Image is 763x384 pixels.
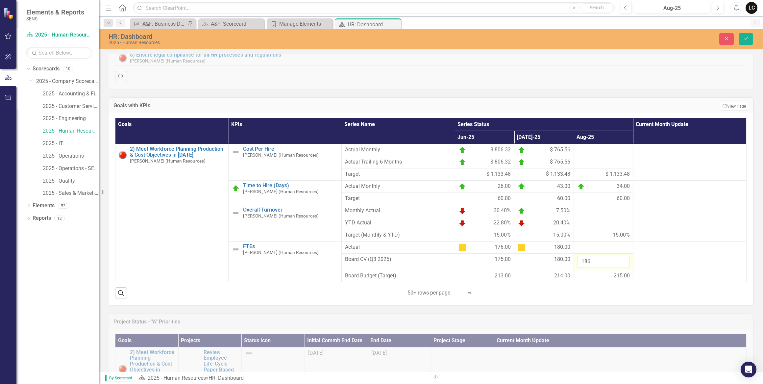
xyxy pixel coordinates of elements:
[746,2,757,14] button: LC
[43,177,99,185] a: 2025 - Quality
[43,103,99,110] a: 2025 - Customer Service
[550,158,570,166] span: $ 765.56
[33,215,51,222] a: Reports
[580,3,613,13] button: Search
[345,219,451,227] span: YTD Actual
[636,4,708,12] div: Aug-25
[458,219,466,227] img: Below Target
[458,243,466,251] img: At Risk
[209,375,244,381] div: HR: Dashboard
[605,170,630,178] span: $ 1,133.48
[43,115,99,122] a: 2025 - Engineering
[105,375,135,381] span: By Scorecard
[211,20,262,28] div: A&F: Scorecard
[243,214,319,218] small: [PERSON_NAME] (Human Resources)
[577,183,585,191] img: On Target
[279,20,331,28] div: Manage Elements
[130,159,206,164] small: [PERSON_NAME] (Human Resources)
[54,216,65,221] div: 12
[43,152,99,160] a: 2025 - Operations
[486,170,511,178] span: $ 1,133.48
[495,272,511,280] span: 213.00
[232,148,240,156] img: Not Defined
[109,33,473,40] div: HR: Dashboard
[741,362,756,377] div: Open Intercom Messenger
[494,207,511,215] span: 30.40%
[243,183,338,189] a: Time to Hire (Days)
[113,103,463,109] h3: Goals with KPIs
[553,219,570,227] span: 20.40%
[557,195,570,202] span: 60.00
[490,158,511,166] span: $ 806.32
[142,20,186,28] div: A&F: Business Day Financials sent out to Sr. Leadership
[26,8,84,16] span: Elements & Reports
[617,195,630,202] span: 60.00
[494,231,511,239] span: 15.00%
[614,272,630,280] span: 215.00
[232,209,240,217] img: Not Defined
[458,158,466,166] img: On Target
[490,146,511,154] span: $ 806.32
[43,127,99,135] a: 2025 - Human Resources
[345,272,451,280] span: Board Budget (Target)
[546,170,570,178] span: $ 1,133.48
[518,158,526,166] img: On Target
[243,146,338,152] a: Cost Per Hire
[348,20,399,29] div: HR: Dashboard
[720,102,748,111] a: View Page
[345,170,451,178] span: Target
[43,165,99,172] a: 2025 - Operations - SENS Legacy KPIs
[26,16,84,21] small: SENS
[243,189,319,194] small: [PERSON_NAME] (Human Resources)
[554,256,570,263] span: 180.00
[43,90,99,98] a: 2025 - Accounting & Finance
[345,146,451,154] span: Actual Monthly
[554,272,570,280] span: 214.00
[138,374,426,382] div: »
[494,219,511,227] span: 22.80%
[243,207,338,213] a: Overall Turnover
[458,207,466,215] img: Below Target
[554,243,570,251] span: 180.00
[26,47,92,59] input: Search Below...
[345,158,451,166] span: Actual Trailing 6 Months
[498,195,511,202] span: 60.00
[33,202,55,210] a: Elements
[43,140,99,147] a: 2025 - IT
[243,153,319,158] small: [PERSON_NAME] (Human Resources)
[119,151,127,159] img: Red: Critical Issues/Off-Track
[132,20,186,28] a: A&F: Business Day Financials sent out to Sr. Leadership
[200,20,262,28] a: A&F: Scorecard
[458,183,466,191] img: On Target
[3,8,15,19] img: ClearPoint Strategy
[634,2,710,14] button: Aug-25
[553,231,570,239] span: 15.00%
[26,31,92,39] a: 2025 - Human Resources
[130,146,225,158] a: 2) Meet Workforce Planning Production & Cost Objectives in [DATE]
[43,190,99,197] a: 2025 - Sales & Marketing
[518,243,526,251] img: At Risk
[63,66,73,72] div: 10
[232,185,240,192] img: On Target
[33,65,60,73] a: Scorecards
[518,219,526,227] img: Below Target
[556,207,570,215] span: 7.50%
[557,183,570,191] span: 43.00
[550,146,570,154] span: $ 765.56
[345,256,451,263] span: Board CV (Q3 2025)
[345,207,451,215] span: Monthly Actual
[518,207,526,215] img: On Target
[109,40,473,45] div: 2025 - Human Resources
[498,183,511,191] span: 26.00
[345,231,451,239] span: Target (Monthly & YTD)
[133,2,615,14] input: Search ClearPoint...
[345,243,451,251] span: Actual
[495,256,511,263] span: 175.00
[518,146,526,154] img: On Target
[232,245,240,253] img: Not Defined
[518,183,526,191] img: On Target
[36,78,99,85] a: 2025 - Company Scorecard
[617,183,630,191] span: 34.00
[268,20,331,28] a: Manage Elements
